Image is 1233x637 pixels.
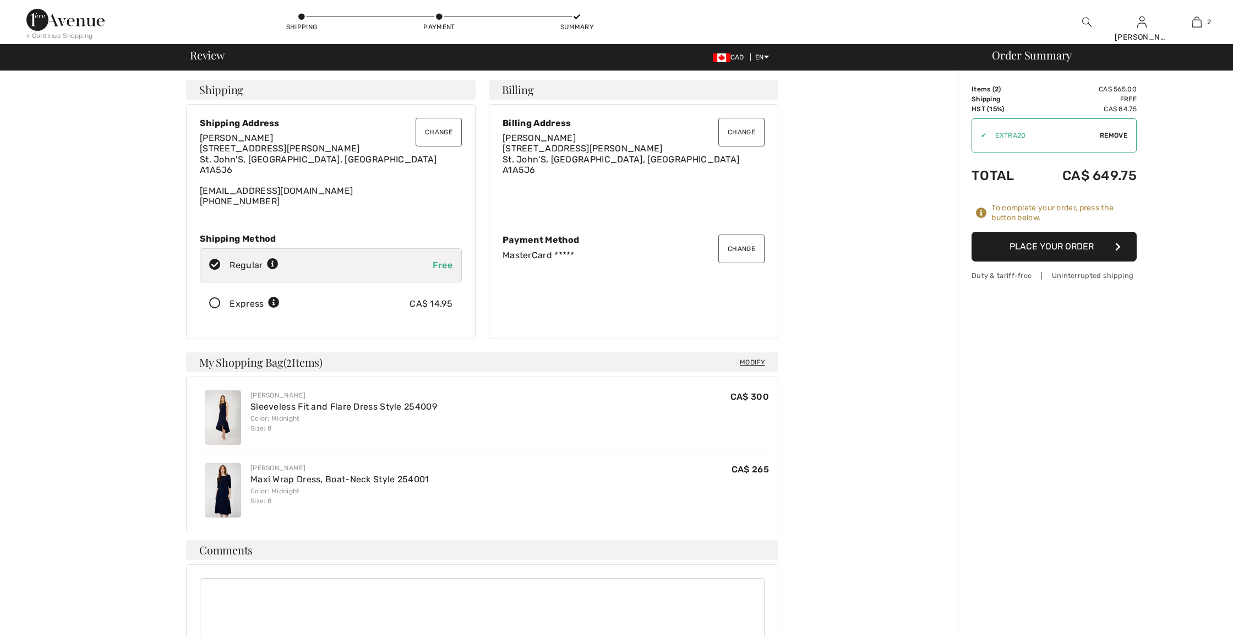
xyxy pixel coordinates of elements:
[186,352,778,372] h4: My Shopping Bag
[423,22,456,32] div: Payment
[1115,31,1169,43] div: [PERSON_NAME]
[732,464,769,475] span: CA$ 265
[755,53,769,61] span: EN
[972,130,986,140] div: ✔
[972,232,1137,262] button: Place Your Order
[200,133,273,143] span: [PERSON_NAME]
[200,233,462,244] div: Shipping Method
[1100,130,1127,140] span: Remove
[26,31,93,41] div: < Continue Shopping
[986,119,1100,152] input: Promo code
[730,391,769,402] span: CA$ 300
[1137,15,1147,29] img: My Info
[979,50,1226,61] div: Order Summary
[200,133,462,206] div: [EMAIL_ADDRESS][DOMAIN_NAME] [PHONE_NUMBER]
[250,463,429,473] div: [PERSON_NAME]
[1032,157,1137,194] td: CA$ 649.75
[503,143,739,175] span: [STREET_ADDRESS][PERSON_NAME] St. John'S, [GEOGRAPHIC_DATA], [GEOGRAPHIC_DATA] A1A5J6
[200,143,437,175] span: [STREET_ADDRESS][PERSON_NAME] St. John'S, [GEOGRAPHIC_DATA], [GEOGRAPHIC_DATA] A1A5J6
[200,118,462,128] div: Shipping Address
[1082,15,1092,29] img: search the website
[433,260,452,270] span: Free
[713,53,749,61] span: CAD
[410,297,452,311] div: CA$ 14.95
[205,463,241,518] img: Maxi Wrap Dress, Boat-Neck Style 254001
[1032,84,1137,94] td: CA$ 565.00
[502,84,533,95] span: Billing
[190,50,225,61] span: Review
[199,84,243,95] span: Shipping
[250,390,437,400] div: [PERSON_NAME]
[285,22,318,32] div: Shipping
[1032,94,1137,104] td: Free
[740,357,765,368] span: Modify
[250,486,429,506] div: Color: Midnight Size: 8
[250,413,437,433] div: Color: Midnight Size: 8
[1192,15,1202,29] img: My Bag
[503,133,576,143] span: [PERSON_NAME]
[972,270,1137,281] div: Duty & tariff-free | Uninterrupted shipping
[991,203,1137,223] div: To complete your order, press the button below.
[1032,104,1137,114] td: CA$ 84.75
[230,297,280,311] div: Express
[1137,17,1147,27] a: Sign In
[972,157,1032,194] td: Total
[972,84,1032,94] td: Items ( )
[972,104,1032,114] td: HST (15%)
[560,22,593,32] div: Summary
[250,474,429,484] a: Maxi Wrap Dress, Boat-Neck Style 254001
[713,53,730,62] img: Canadian Dollar
[283,355,323,369] span: ( Items)
[503,118,765,128] div: Billing Address
[503,235,765,245] div: Payment Method
[718,235,765,263] button: Change
[250,401,437,412] a: Sleeveless Fit and Flare Dress Style 254009
[972,94,1032,104] td: Shipping
[718,118,765,146] button: Change
[26,9,105,31] img: 1ère Avenue
[186,540,778,560] h4: Comments
[995,85,999,93] span: 2
[286,354,292,368] span: 2
[416,118,462,146] button: Change
[230,259,279,272] div: Regular
[1207,17,1211,27] span: 2
[1170,15,1224,29] a: 2
[205,390,241,445] img: Sleeveless Fit and Flare Dress Style 254009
